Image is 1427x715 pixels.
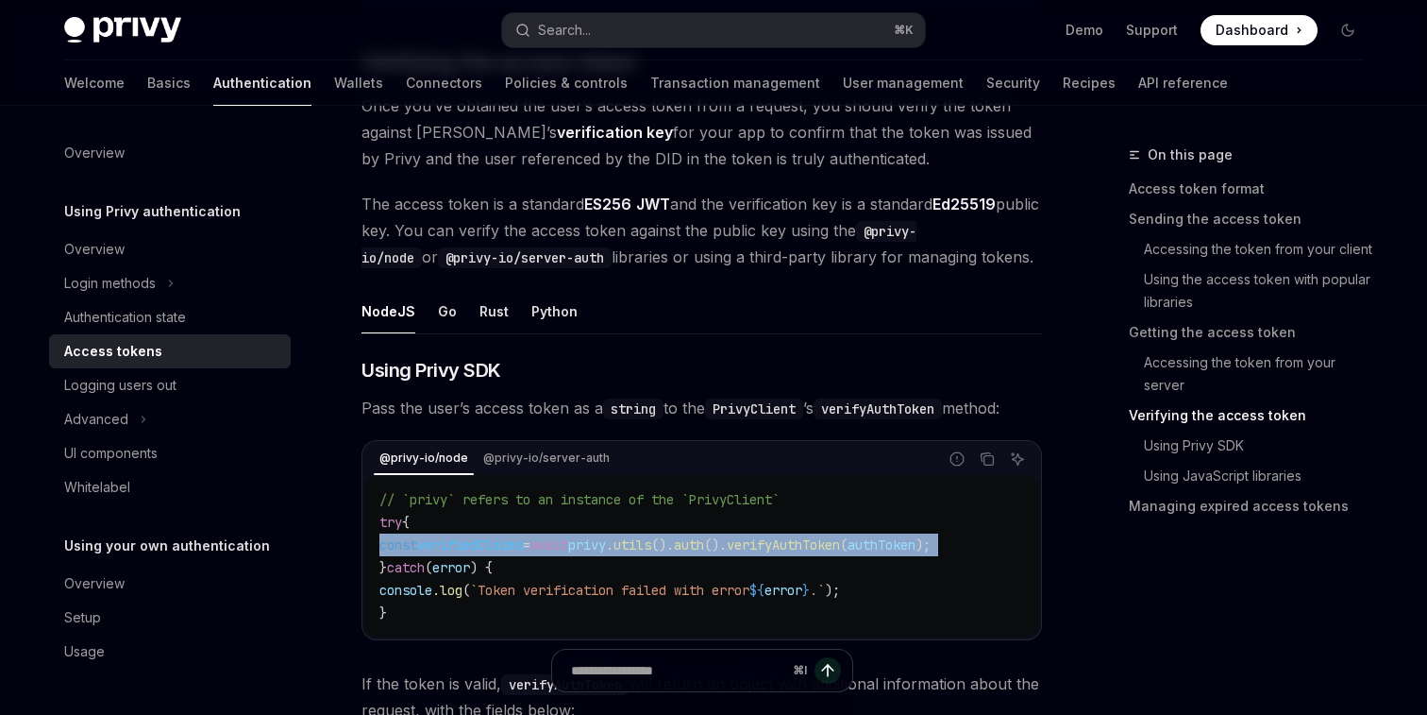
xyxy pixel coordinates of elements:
a: Overview [49,136,291,170]
img: dark logo [64,17,181,43]
div: @privy-io/node [374,447,474,469]
a: Access token format [1129,174,1378,204]
span: Pass the user’s access token as a to the ’s method: [361,395,1042,421]
div: NodeJS [361,289,415,333]
span: console [379,582,432,599]
a: Demo [1066,21,1103,40]
span: // `privy` refers to an instance of the `PrivyClient` [379,491,780,508]
div: Access tokens [64,340,162,363]
a: API reference [1138,60,1228,106]
span: } [379,559,387,576]
code: PrivyClient [705,399,803,419]
div: Advanced [64,408,128,431]
div: Search... [538,19,591,42]
strong: verification key [557,123,673,142]
a: Accessing the token from your server [1129,348,1378,400]
span: (). [704,536,727,553]
span: } [802,582,810,599]
span: ⌘ K [894,23,914,38]
span: ${ [749,582,764,599]
span: catch [387,559,425,576]
code: @privy-io/server-auth [438,247,612,268]
div: @privy-io/server-auth [478,447,615,469]
span: const [379,536,417,553]
span: . [606,536,613,553]
code: string [603,399,663,419]
a: Access tokens [49,334,291,368]
span: try [379,514,402,531]
span: { [402,514,410,531]
a: Authentication [213,60,311,106]
a: Accessing the token from your client [1129,234,1378,264]
div: Rust [479,289,509,333]
span: log [440,582,462,599]
button: Toggle Advanced section [49,402,291,436]
div: Login methods [64,272,156,295]
a: Using JavaScript libraries [1129,461,1378,491]
span: ( [840,536,848,553]
span: Once you’ve obtained the user’s access token from a request, you should verify the token against ... [361,93,1042,172]
span: . [432,582,440,599]
span: auth [674,536,704,553]
a: Using Privy SDK [1129,431,1378,461]
a: Getting the access token [1129,317,1378,348]
a: Overview [49,567,291,601]
div: Python [531,289,578,333]
span: privy [568,536,606,553]
span: (). [651,536,674,553]
a: Whitelabel [49,470,291,504]
div: UI components [64,442,158,465]
span: ( [462,582,470,599]
span: Dashboard [1216,21,1288,40]
span: ( [425,559,432,576]
a: Policies & controls [505,60,628,106]
a: Usage [49,635,291,669]
span: The access token is a standard and the verification key is a standard public key. You can verify ... [361,191,1042,270]
div: Authentication state [64,306,186,329]
a: Logging users out [49,368,291,402]
span: error [764,582,802,599]
div: Go [438,289,457,333]
span: On this page [1148,144,1233,166]
button: Ask AI [1005,447,1030,471]
div: Logging users out [64,374,176,397]
a: Using the access token with popular libraries [1129,264,1378,317]
h5: Using your own authentication [64,535,270,557]
a: Setup [49,601,291,635]
div: Whitelabel [64,476,130,499]
span: `Token verification failed with error [470,582,749,599]
button: Open search [502,13,925,47]
a: Overview [49,232,291,266]
span: .` [810,582,825,599]
a: Verifying the access token [1129,400,1378,431]
div: Overview [64,238,125,261]
button: Report incorrect code [945,447,969,471]
span: verifyAuthToken [727,536,840,553]
div: Setup [64,606,101,629]
div: Overview [64,142,125,164]
input: Ask a question... [571,650,785,691]
a: ES256 [584,195,631,214]
a: User management [843,60,964,106]
a: UI components [49,436,291,470]
code: @privy-io/node [361,221,916,268]
span: ); [915,536,931,553]
span: await [530,536,568,553]
a: Recipes [1063,60,1116,106]
a: Transaction management [650,60,820,106]
a: Wallets [334,60,383,106]
a: Support [1126,21,1178,40]
button: Send message [814,657,841,684]
a: Welcome [64,60,125,106]
span: authToken [848,536,915,553]
span: verifiedClaims [417,536,523,553]
span: ) { [470,559,493,576]
a: Basics [147,60,191,106]
span: Using Privy SDK [361,357,501,383]
a: Security [986,60,1040,106]
span: } [379,604,387,621]
a: Ed25519 [932,195,996,214]
button: Copy the contents from the code block [975,447,999,471]
a: Connectors [406,60,482,106]
span: error [432,559,470,576]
